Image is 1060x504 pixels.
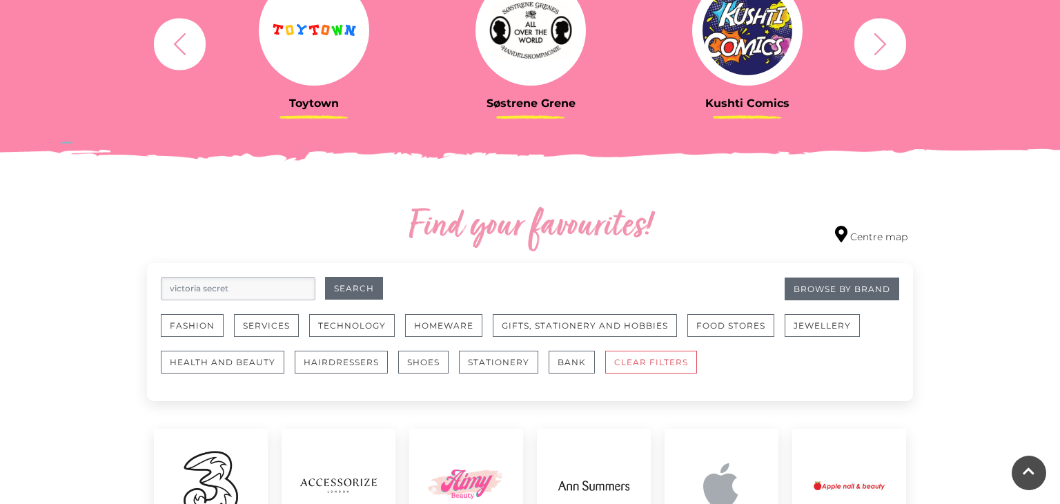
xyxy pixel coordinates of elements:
[161,277,315,300] input: Search for retailers
[549,351,595,374] button: Bank
[278,205,782,249] h2: Find your favourites!
[649,97,845,110] h3: Kushti Comics
[161,314,224,337] button: Fashion
[398,351,459,387] a: Shoes
[605,351,697,374] button: CLEAR FILTERS
[161,314,234,351] a: Fashion
[493,314,677,337] button: Gifts, Stationery and Hobbies
[493,314,687,351] a: Gifts, Stationery and Hobbies
[433,97,629,110] h3: Søstrene Grene
[398,351,449,374] button: Shoes
[161,351,284,374] button: Health and Beauty
[234,314,309,351] a: Services
[161,351,295,387] a: Health and Beauty
[234,314,299,337] button: Services
[687,314,774,337] button: Food Stores
[785,314,860,337] button: Jewellery
[785,278,899,300] a: Browse By Brand
[835,226,907,244] a: Centre map
[309,314,405,351] a: Technology
[309,314,395,337] button: Technology
[295,351,388,374] button: Hairdressers
[785,314,870,351] a: Jewellery
[605,351,707,387] a: CLEAR FILTERS
[405,314,482,337] button: Homeware
[549,351,605,387] a: Bank
[295,351,398,387] a: Hairdressers
[459,351,538,374] button: Stationery
[325,277,383,300] button: Search
[216,97,412,110] h3: Toytown
[459,351,549,387] a: Stationery
[405,314,493,351] a: Homeware
[687,314,785,351] a: Food Stores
